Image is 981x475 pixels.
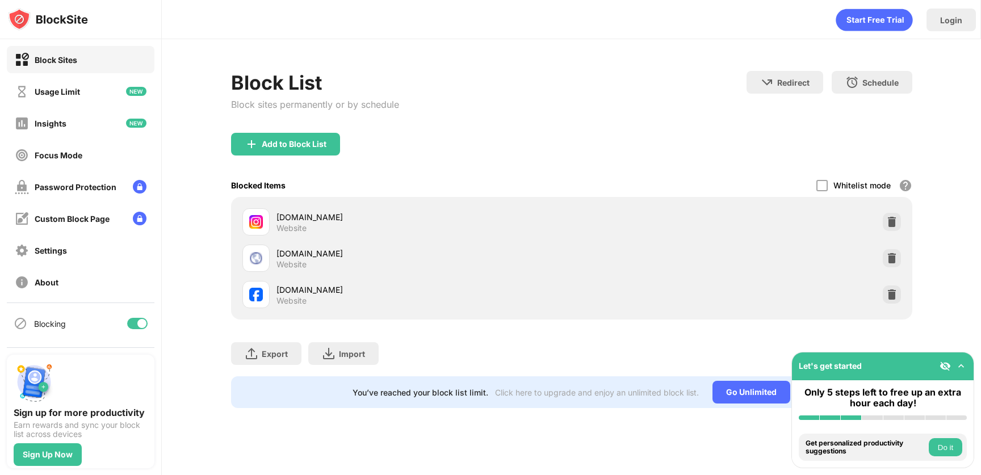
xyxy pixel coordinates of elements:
[15,212,29,226] img: customize-block-page-off.svg
[35,119,66,128] div: Insights
[276,211,572,223] div: [DOMAIN_NAME]
[955,360,967,372] img: omni-setup-toggle.svg
[276,223,307,233] div: Website
[15,180,29,194] img: password-protection-off.svg
[133,212,146,225] img: lock-menu.svg
[126,119,146,128] img: new-icon.svg
[712,381,790,403] div: Go Unlimited
[15,116,29,131] img: insights-off.svg
[14,407,148,418] div: Sign up for more productivity
[262,140,326,149] div: Add to Block List
[133,180,146,194] img: lock-menu.svg
[34,319,66,329] div: Blocking
[806,439,926,456] div: Get personalized productivity suggestions
[35,150,82,160] div: Focus Mode
[14,317,27,330] img: blocking-icon.svg
[15,85,29,99] img: time-usage-off.svg
[276,259,307,270] div: Website
[836,9,913,31] div: animation
[249,215,263,229] img: favicons
[15,275,29,289] img: about-off.svg
[339,349,365,359] div: Import
[940,360,951,372] img: eye-not-visible.svg
[276,284,572,296] div: [DOMAIN_NAME]
[35,246,67,255] div: Settings
[35,55,77,65] div: Block Sites
[35,87,80,96] div: Usage Limit
[249,288,263,301] img: favicons
[126,87,146,96] img: new-icon.svg
[8,8,88,31] img: logo-blocksite.svg
[35,278,58,287] div: About
[276,247,572,259] div: [DOMAIN_NAME]
[495,388,699,397] div: Click here to upgrade and enjoy an unlimited block list.
[35,182,116,192] div: Password Protection
[231,180,286,190] div: Blocked Items
[262,349,288,359] div: Export
[15,148,29,162] img: focus-off.svg
[353,388,488,397] div: You’ve reached your block list limit.
[231,99,399,110] div: Block sites permanently or by schedule
[14,421,148,439] div: Earn rewards and sync your block list across devices
[14,361,54,402] img: push-signup.svg
[23,450,73,459] div: Sign Up Now
[249,251,263,265] img: favicons
[799,361,862,371] div: Let's get started
[15,243,29,258] img: settings-off.svg
[35,214,110,224] div: Custom Block Page
[929,438,962,456] button: Do it
[231,71,399,94] div: Block List
[799,387,967,409] div: Only 5 steps left to free up an extra hour each day!
[276,296,307,306] div: Website
[15,53,29,67] img: block-on.svg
